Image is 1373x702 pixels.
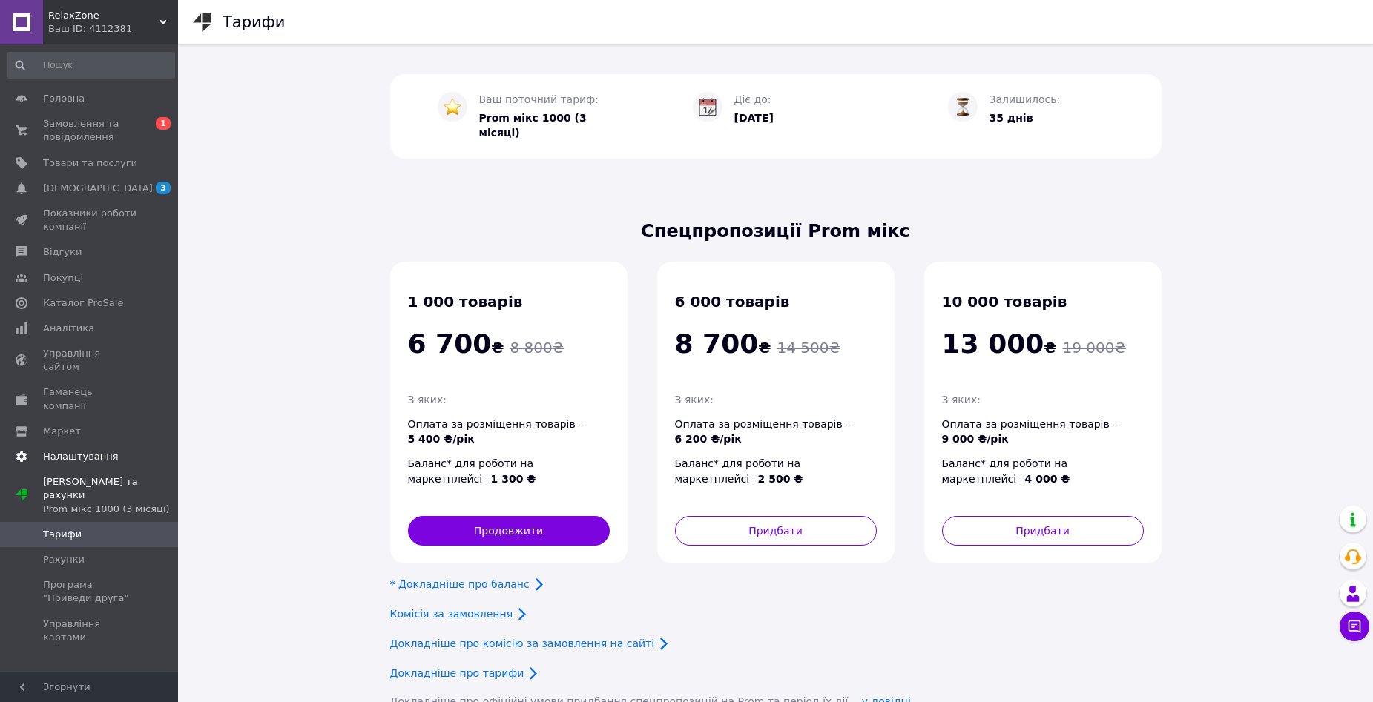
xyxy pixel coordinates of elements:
img: :calendar: [699,98,717,116]
span: Оплата за розміщення товарів – [942,418,1119,446]
span: З яких: [942,394,981,405]
span: Показники роботи компанії [43,207,137,234]
span: RelaxZone [48,9,159,22]
span: 10 000 товарів [942,293,1067,311]
span: ₴ [942,339,1057,357]
span: Ваш поточний тариф: [479,93,599,105]
span: 1 000 товарів [408,293,523,311]
span: ₴ [408,339,504,357]
span: Управління картами [43,617,137,644]
span: Аналітика [43,322,94,335]
div: Prom мікс 1000 (3 місяці) [43,503,178,516]
span: Діє до: [734,93,771,105]
span: ₴ [675,339,771,357]
span: Рахунки [43,553,85,566]
a: Докладніше про тарифи [390,667,524,679]
a: * Докладніше про баланс [390,578,530,590]
span: З яких: [675,394,714,405]
span: Оплата за розміщення товарів – [675,418,852,446]
span: [DATE] [734,112,774,124]
span: Баланс* для роботи на маркетплейсі – [675,457,803,485]
a: Комісія за замовлення [390,608,513,620]
a: Докладніше про комісію за замовлення на сайті [390,638,655,649]
span: Маркет [43,425,81,438]
span: Програма "Приведи друга" [43,578,137,605]
span: Тарифи [43,528,82,541]
input: Пошук [7,52,175,79]
button: Придбати [942,516,1144,546]
span: 3 [156,182,171,194]
span: Каталог ProSale [43,297,123,310]
span: 8 700 [675,328,759,359]
span: Залишилось: [990,93,1061,105]
span: 6 700 [408,328,492,359]
span: 14 500 ₴ [777,339,840,357]
span: 1 [156,117,171,130]
button: Чат з покупцем [1340,612,1369,641]
span: Prom мікс 1000 (3 місяці) [479,112,587,139]
span: 5 400 ₴/рік [408,433,475,445]
button: Придбати [675,516,877,546]
div: Ваш ID: 4112381 [48,22,178,36]
span: Баланс* для роботи на маркетплейсі – [942,457,1070,485]
span: 35 днів [990,112,1033,124]
span: Замовлення та повідомлення [43,117,137,144]
img: :hourglass_flowing_sand: [954,98,972,116]
span: 13 000 [942,328,1044,359]
span: Оплата за розміщення товарів – [408,418,585,446]
span: [DEMOGRAPHIC_DATA] [43,182,153,195]
span: 8 800 ₴ [510,339,564,357]
span: 4 000 ₴ [1025,473,1070,485]
span: Відгуки [43,245,82,259]
span: Головна [43,92,85,105]
span: Баланс* для роботи на маркетплейсі – [408,457,536,485]
span: 19 000 ₴ [1062,339,1125,357]
span: 6 000 товарів [675,293,790,311]
button: Продовжити [408,516,610,546]
h1: Тарифи [223,13,285,31]
span: Спецпропозиції Prom мікс [390,219,1162,244]
span: [PERSON_NAME] та рахунки [43,475,178,516]
span: 6 200 ₴/рік [675,433,742,445]
span: 2 500 ₴ [758,473,803,485]
span: Покупці [43,271,83,285]
span: Гаманець компанії [43,385,137,412]
span: Управління сайтом [43,347,137,374]
span: Налаштування [43,450,119,463]
span: З яких: [408,394,447,405]
span: Товари та послуги [43,156,137,170]
span: 9 000 ₴/рік [942,433,1009,445]
span: 1 300 ₴ [491,473,536,485]
img: :star: [444,98,461,116]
